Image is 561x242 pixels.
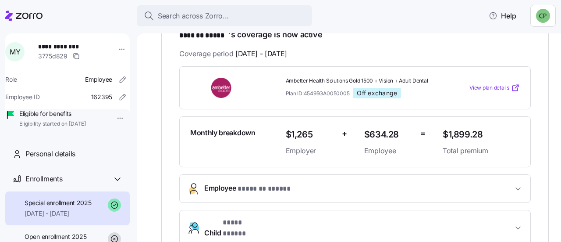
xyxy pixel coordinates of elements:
[179,29,531,41] h1: 's coverage is now active
[25,199,92,207] span: Special enrollment 2025
[489,11,516,21] span: Help
[137,5,312,26] button: Search across Zorro...
[25,232,86,241] span: Open enrollment 2025
[235,48,287,59] span: [DATE] - [DATE]
[85,75,112,84] span: Employee
[286,77,436,85] span: Ambetter Health Solutions Gold 1500 + Vision + Adult Dental
[19,120,86,128] span: Eligibility started on [DATE]
[364,145,413,156] span: Employee
[10,48,20,55] span: M Y
[25,148,75,159] span: Personal details
[25,209,92,218] span: [DATE] - [DATE]
[469,84,509,92] span: View plan details
[25,173,62,184] span: Enrollments
[190,127,256,138] span: Monthly breakdown
[158,11,229,22] span: Search across Zorro...
[5,93,40,101] span: Employee ID
[469,83,520,92] a: View plan details
[443,145,520,156] span: Total premium
[342,127,347,140] span: +
[364,127,413,142] span: $634.28
[5,75,17,84] span: Role
[286,127,335,142] span: $1,265
[420,127,426,140] span: =
[204,183,291,195] span: Employee
[91,93,112,101] span: 162395
[190,78,253,98] img: Ambetter
[19,109,86,118] span: Eligible for benefits
[204,217,266,238] span: Child
[179,48,287,59] span: Coverage period
[536,9,550,23] img: 8424d6c99baeec437bf5dae78df33962
[38,52,67,61] span: 3775d829
[357,89,397,97] span: Off exchange
[286,145,335,156] span: Employer
[286,90,350,97] span: Plan ID: 45495GA0050005
[443,127,520,142] span: $1,899.28
[482,7,523,25] button: Help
